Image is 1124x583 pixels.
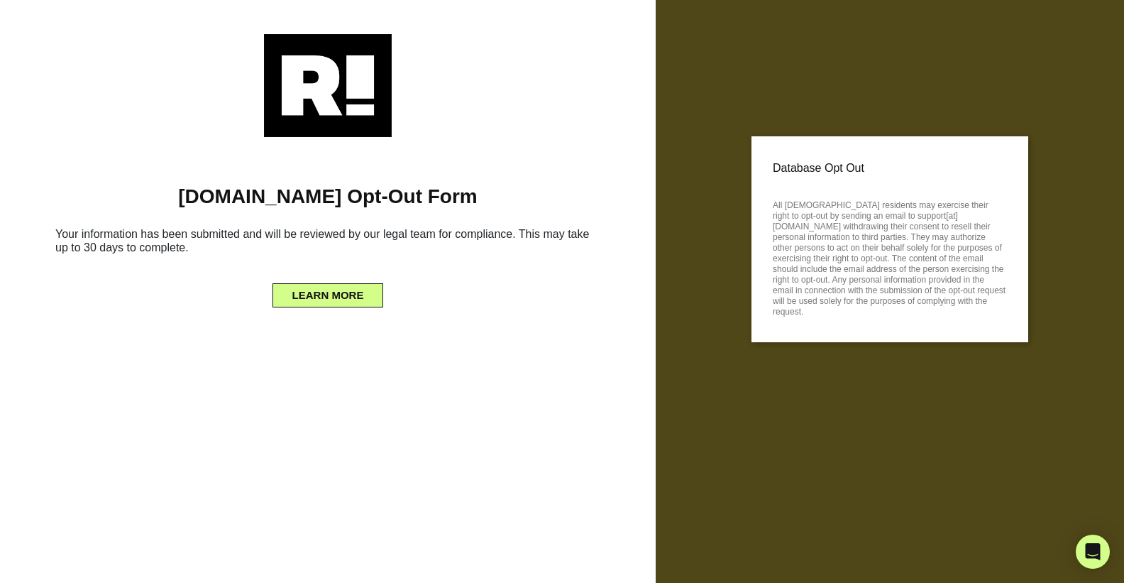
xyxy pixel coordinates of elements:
p: All [DEMOGRAPHIC_DATA] residents may exercise their right to opt-out by sending an email to suppo... [773,196,1007,317]
div: Open Intercom Messenger [1076,535,1110,569]
h1: [DOMAIN_NAME] Opt-Out Form [21,185,634,209]
h6: Your information has been submitted and will be reviewed by our legal team for compliance. This m... [21,222,634,266]
p: Database Opt Out [773,158,1007,179]
img: Retention.com [264,34,392,137]
a: LEARN MORE [272,285,384,297]
button: LEARN MORE [272,283,384,307]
